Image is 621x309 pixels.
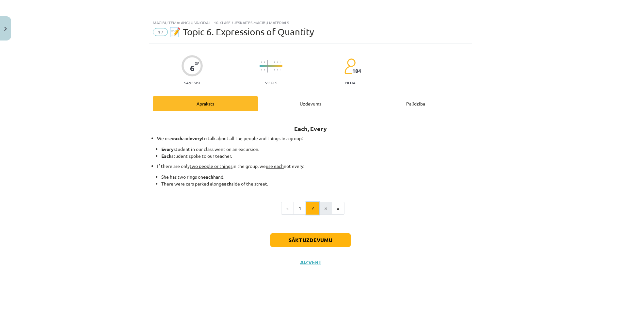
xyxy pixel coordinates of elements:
p: If there are only in the group, we not every: [157,163,468,170]
p: Saņemsi [182,80,203,85]
img: icon-short-line-57e1e144782c952c97e751825c79c345078a6d821885a25fce030b3d8c18986b.svg [261,61,262,63]
p: pilda [345,80,355,85]
img: icon-short-line-57e1e144782c952c97e751825c79c345078a6d821885a25fce030b3d8c18986b.svg [274,61,275,63]
img: students-c634bb4e5e11cddfef0936a35e636f08e4e9abd3cc4e673bd6f9a4125e45ecb1.svg [344,58,356,74]
span: 📝 Topic 6. Expressions of Quantity [169,26,314,37]
div: Mācību tēma: Angļu valoda i - 10.klase 1.ieskaites mācību materiāls [153,20,468,25]
p: Viegls [265,80,277,85]
img: icon-short-line-57e1e144782c952c97e751825c79c345078a6d821885a25fce030b3d8c18986b.svg [261,69,262,71]
strong: each [221,181,231,187]
span: XP [195,61,199,65]
u: use each [266,163,284,169]
img: icon-short-line-57e1e144782c952c97e751825c79c345078a6d821885a25fce030b3d8c18986b.svg [264,61,265,63]
button: 1 [294,202,307,215]
strong: Every [161,146,174,152]
img: icon-short-line-57e1e144782c952c97e751825c79c345078a6d821885a25fce030b3d8c18986b.svg [274,69,275,71]
li: She has two rings on hand. [161,173,468,180]
strong: Each, Every [294,125,327,132]
u: two people or things [190,163,232,169]
button: « [281,202,294,215]
img: icon-close-lesson-0947bae3869378f0d4975bcd49f059093ad1ed9edebbc8119c70593378902aed.svg [4,27,7,31]
li: student in our class went on an excursion. [161,146,468,153]
li: student spoke to our teacher. [161,153,468,159]
span: 184 [352,68,361,74]
div: Palīdzība [363,96,468,111]
img: icon-short-line-57e1e144782c952c97e751825c79c345078a6d821885a25fce030b3d8c18986b.svg [277,61,278,63]
li: There were cars parked along side of the street. [161,180,468,187]
nav: Page navigation example [153,202,468,215]
div: Uzdevums [258,96,363,111]
strong: each [203,174,213,180]
strong: each [172,135,182,141]
img: icon-short-line-57e1e144782c952c97e751825c79c345078a6d821885a25fce030b3d8c18986b.svg [277,69,278,71]
button: » [332,202,344,215]
img: icon-short-line-57e1e144782c952c97e751825c79c345078a6d821885a25fce030b3d8c18986b.svg [264,69,265,71]
button: 3 [319,202,332,215]
button: Sākt uzdevumu [270,233,351,247]
strong: every [190,135,202,141]
div: 6 [190,64,195,73]
p: We use and to talk about all the people and things in a group: [157,135,468,142]
button: 2 [306,202,319,215]
div: Apraksts [153,96,258,111]
strong: Each [161,153,171,159]
button: Aizvērt [298,259,323,266]
span: #7 [153,28,168,36]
